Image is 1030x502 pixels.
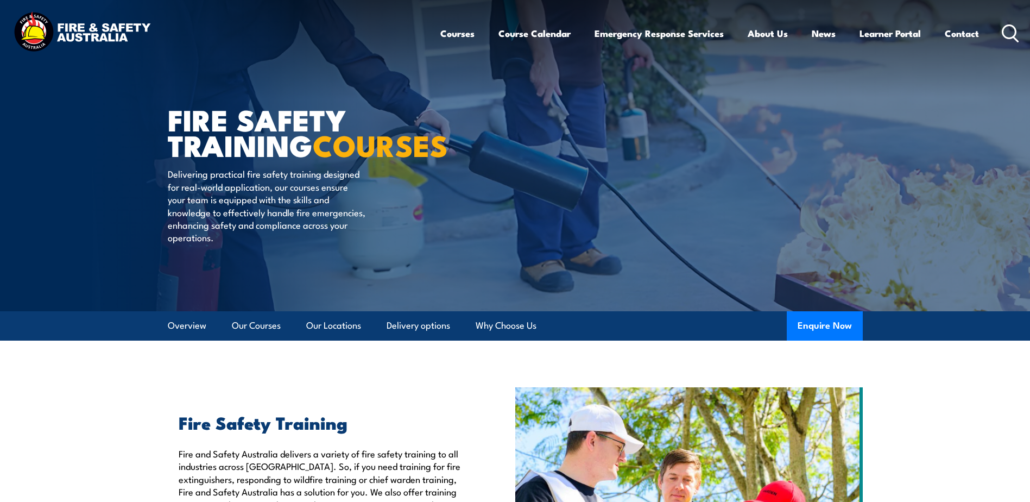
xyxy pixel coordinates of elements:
a: About Us [748,19,788,48]
a: Our Courses [232,311,281,340]
a: Course Calendar [498,19,571,48]
a: News [812,19,836,48]
a: Learner Portal [860,19,921,48]
p: Delivering practical fire safety training designed for real-world application, our courses ensure... [168,167,366,243]
a: Courses [440,19,475,48]
a: Overview [168,311,206,340]
h2: Fire Safety Training [179,415,465,430]
a: Emergency Response Services [595,19,724,48]
a: Why Choose Us [476,311,536,340]
button: Enquire Now [787,311,863,341]
a: Delivery options [387,311,450,340]
a: Contact [945,19,979,48]
a: Our Locations [306,311,361,340]
strong: COURSES [313,122,448,167]
h1: FIRE SAFETY TRAINING [168,106,436,157]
